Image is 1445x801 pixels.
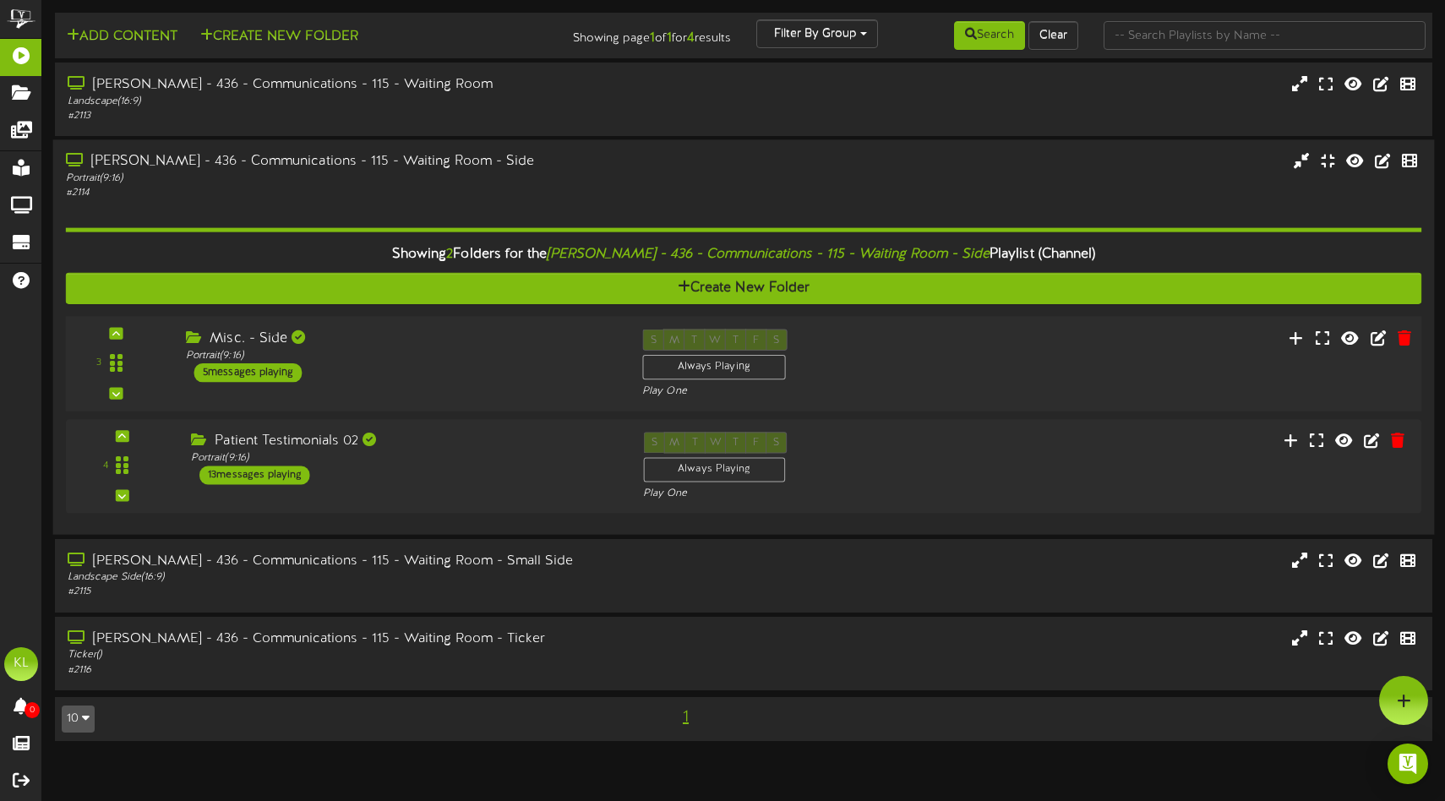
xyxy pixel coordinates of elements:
div: Landscape Side ( 16:9 ) [68,570,616,585]
button: 10 [62,706,95,733]
div: # 2115 [68,585,616,599]
i: [PERSON_NAME] - 436 - Communications - 115 - Waiting Room - Side [547,247,990,262]
div: Portrait ( 9:16 ) [191,451,618,466]
div: Misc. - Side [186,330,617,349]
span: 1 [679,708,693,727]
div: [PERSON_NAME] - 436 - Communications - 115 - Waiting Room [68,75,616,95]
div: [PERSON_NAME] - 436 - Communications - 115 - Waiting Room - Small Side [68,552,616,571]
div: 5 messages playing [194,363,303,382]
div: # 2114 [66,187,616,201]
input: -- Search Playlists by Name -- [1104,21,1426,50]
button: Create New Folder [66,273,1422,304]
div: Showing Folders for the Playlist (Channel) [53,237,1435,273]
div: Always Playing [643,458,785,482]
div: Landscape ( 16:9 ) [68,95,616,109]
strong: 1 [667,30,672,46]
strong: 1 [650,30,655,46]
div: KL [4,647,38,681]
button: Create New Folder [195,26,363,47]
div: Play One [643,487,957,501]
button: Filter By Group [756,19,878,48]
div: [PERSON_NAME] - 436 - Communications - 115 - Waiting Room - Side [66,152,616,172]
div: Play One [642,384,959,398]
span: 2 [446,247,453,262]
span: 0 [25,702,40,718]
div: [PERSON_NAME] - 436 - Communications - 115 - Waiting Room - Ticker [68,629,616,649]
div: # 2113 [68,109,616,123]
button: Clear [1028,21,1078,50]
div: # 2116 [68,663,616,678]
button: Add Content [62,26,183,47]
div: Portrait ( 9:16 ) [66,172,616,186]
div: Portrait ( 9:16 ) [186,349,617,363]
div: Patient Testimonials 02 [191,433,618,452]
button: Search [954,21,1025,50]
div: Ticker ( ) [68,648,616,662]
div: Open Intercom Messenger [1388,744,1428,784]
strong: 4 [687,30,695,46]
div: Showing page of for results [512,19,744,48]
div: Always Playing [642,355,785,380]
div: 13 messages playing [199,466,309,485]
